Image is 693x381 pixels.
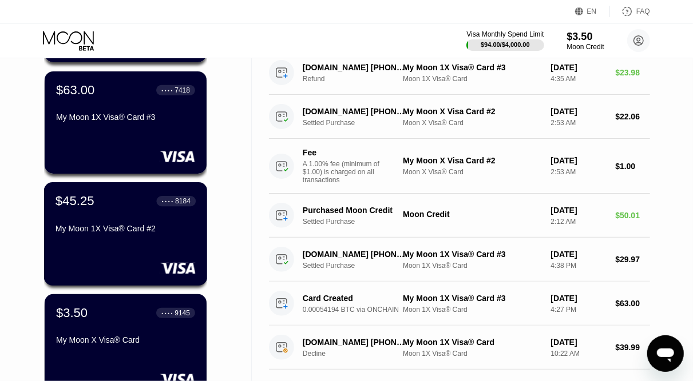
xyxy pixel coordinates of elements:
div: My Moon X Visa Card #2 [403,107,541,116]
div: 0.00054194 BTC via ONCHAIN [303,306,415,314]
div: $23.98 [615,68,650,77]
div: $45.25● ● ● ●8184My Moon 1X Visa® Card #2 [45,183,207,285]
div: $63.00 [615,299,650,308]
div: $45.25 [56,194,94,208]
div: Settled Purchase [303,262,415,270]
div: $29.97 [615,255,650,264]
div: Decline [303,350,415,358]
div: 8184 [175,197,191,205]
div: FAQ [636,7,650,15]
div: My Moon X Visa® Card [56,335,195,344]
div: $22.06 [615,112,650,121]
div: Moon X Visa® Card [403,119,541,127]
div: 2:53 AM [551,168,606,176]
div: 9145 [175,309,190,317]
div: [DOMAIN_NAME] [PHONE_NUMBER] [PHONE_NUMBER] USDeclineMy Moon 1X Visa® CardMoon 1X Visa® Card[DATE... [269,326,650,370]
div: Visa Monthly Spend Limit$94.00/$4,000.00 [466,30,544,51]
div: Moon 1X Visa® Card [403,306,541,314]
div: FAQ [610,6,650,17]
div: Card Created [303,294,407,303]
div: 2:53 AM [551,119,606,127]
div: [DOMAIN_NAME] [PHONE_NUMBER] [PHONE_NUMBER] US [303,338,407,347]
div: $63.00 [56,83,94,98]
div: [DATE] [551,206,606,215]
div: My Moon 1X Visa® Card #3 [403,294,541,303]
iframe: Button to launch messaging window [647,335,684,372]
div: $3.50Moon Credit [567,31,604,51]
div: [DATE] [551,294,606,303]
div: 10:22 AM [551,350,606,358]
div: $39.99 [615,343,650,352]
div: My Moon 1X Visa® Card #3 [403,250,541,259]
div: My Moon 1X Visa® Card #2 [56,224,196,233]
div: Moon 1X Visa® Card [403,262,541,270]
div: $3.50 [56,306,88,320]
div: Refund [303,75,415,83]
div: My Moon 1X Visa® Card #3 [56,113,195,122]
div: 7418 [175,86,190,94]
div: EN [575,6,610,17]
div: [DOMAIN_NAME] [PHONE_NUMBER] USSettled PurchaseMy Moon X Visa Card #2Moon X Visa® Card[DATE]2:53 ... [269,95,650,139]
div: ● ● ● ● [162,199,173,203]
div: [DOMAIN_NAME] [PHONE_NUMBER] USSettled PurchaseMy Moon 1X Visa® Card #3Moon 1X Visa® Card[DATE]4:... [269,238,650,282]
div: Moon 1X Visa® Card [403,350,541,358]
div: Moon 1X Visa® Card [403,75,541,83]
div: 2:12 AM [551,218,606,226]
div: FeeA 1.00% fee (minimum of $1.00) is charged on all transactionsMy Moon X Visa Card #2Moon X Visa... [269,139,650,194]
div: [DOMAIN_NAME] [PHONE_NUMBER] US [303,250,407,259]
div: Purchased Moon CreditSettled PurchaseMoon Credit[DATE]2:12 AM$50.01 [269,194,650,238]
div: Visa Monthly Spend Limit [466,30,544,38]
div: $1.00 [615,162,650,171]
div: Moon Credit [403,210,541,219]
div: My Moon 1X Visa® Card #3 [403,63,541,72]
div: [DATE] [551,250,606,259]
div: ● ● ● ● [161,311,173,315]
div: [DATE] [551,107,606,116]
div: [DOMAIN_NAME] [PHONE_NUMBER] USRefundMy Moon 1X Visa® Card #3Moon 1X Visa® Card[DATE]4:35 AM$23.98 [269,51,650,95]
div: Moon Credit [567,43,604,51]
div: EN [587,7,597,15]
div: [DATE] [551,156,606,165]
div: [DATE] [551,63,606,72]
div: Settled Purchase [303,218,415,226]
div: $94.00 / $4,000.00 [481,41,530,48]
div: Fee [303,148,383,157]
div: Card Created0.00054194 BTC via ONCHAINMy Moon 1X Visa® Card #3Moon 1X Visa® Card[DATE]4:27 PM$63.00 [269,282,650,326]
div: Moon X Visa® Card [403,168,541,176]
div: $50.01 [615,211,650,220]
div: [DATE] [551,338,606,347]
div: [DOMAIN_NAME] [PHONE_NUMBER] US [303,63,407,72]
div: [DOMAIN_NAME] [PHONE_NUMBER] US [303,107,407,116]
div: $63.00● ● ● ●7418My Moon 1X Visa® Card #3 [45,71,207,174]
div: $3.50 [567,31,604,43]
div: 4:27 PM [551,306,606,314]
div: A 1.00% fee (minimum of $1.00) is charged on all transactions [303,160,389,184]
div: Purchased Moon Credit [303,206,407,215]
div: ● ● ● ● [161,89,173,92]
div: My Moon 1X Visa® Card [403,338,541,347]
div: My Moon X Visa Card #2 [403,156,541,165]
div: Settled Purchase [303,119,415,127]
div: 4:38 PM [551,262,606,270]
div: 4:35 AM [551,75,606,83]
